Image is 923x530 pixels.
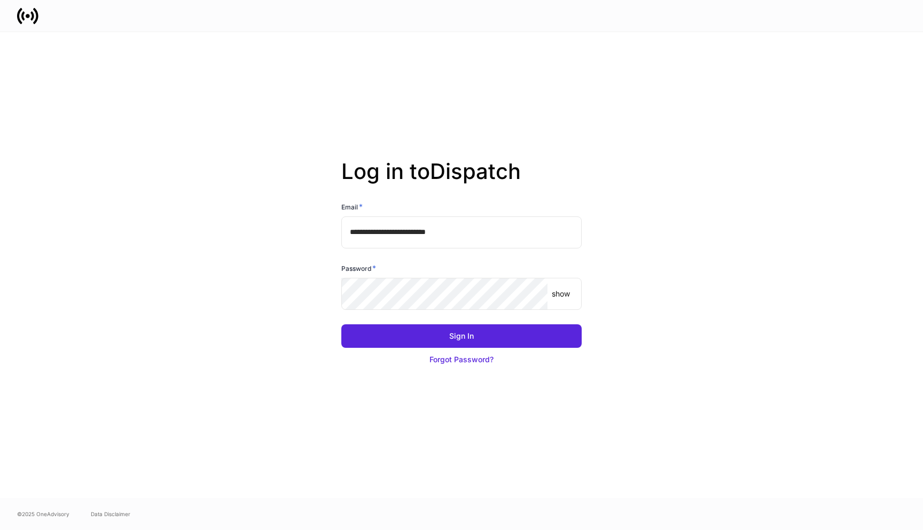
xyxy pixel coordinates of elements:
[341,324,582,348] button: Sign In
[341,159,582,201] h2: Log in to Dispatch
[449,331,474,341] div: Sign In
[552,289,570,299] p: show
[341,348,582,371] button: Forgot Password?
[17,510,69,518] span: © 2025 OneAdvisory
[429,354,494,365] div: Forgot Password?
[91,510,130,518] a: Data Disclaimer
[341,263,376,274] h6: Password
[341,201,363,212] h6: Email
